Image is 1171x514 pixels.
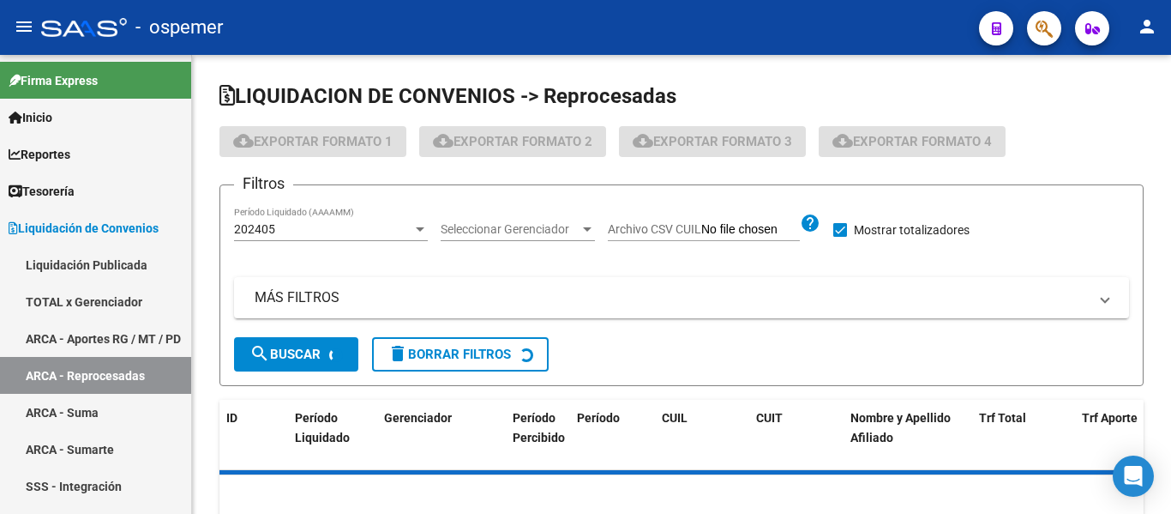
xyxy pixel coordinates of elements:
[9,182,75,201] span: Tesorería
[219,84,676,108] span: LIQUIDACION DE CONVENIOS -> Reprocesadas
[249,343,270,364] mat-icon: search
[633,134,792,149] span: Exportar Formato 3
[577,411,620,425] span: Período
[756,411,783,425] span: CUIT
[800,213,820,233] mat-icon: help
[819,126,1006,157] button: Exportar Formato 4
[249,347,321,362] span: Buscar
[234,277,1129,318] mat-expansion-panel-header: MÁS FILTROS
[655,400,749,475] datatable-header-cell: CUIL
[506,400,570,475] datatable-header-cell: Período Percibido
[9,145,70,164] span: Reportes
[844,400,972,475] datatable-header-cell: Nombre y Apellido Afiliado
[234,172,293,196] h3: Filtros
[608,222,701,236] span: Archivo CSV CUIL
[387,343,408,364] mat-icon: delete
[384,411,452,425] span: Gerenciador
[749,400,844,475] datatable-header-cell: CUIT
[219,126,406,157] button: Exportar Formato 1
[135,9,223,46] span: - ospemer
[570,400,630,475] datatable-header-cell: Período
[255,288,1088,307] mat-panel-title: MÁS FILTROS
[9,108,52,127] span: Inicio
[1082,411,1138,425] span: Trf Aporte
[377,400,506,475] datatable-header-cell: Gerenciador
[854,220,970,240] span: Mostrar totalizadores
[419,126,606,157] button: Exportar Formato 2
[219,400,288,475] datatable-header-cell: ID
[372,337,549,372] button: Borrar Filtros
[979,411,1026,425] span: Trf Total
[701,222,800,238] input: Archivo CSV CUIL
[234,222,275,236] span: 202405
[234,337,358,372] button: Buscar
[9,219,159,238] span: Liquidación de Convenios
[832,130,853,151] mat-icon: cloud_download
[513,411,565,444] span: Período Percibido
[433,130,453,151] mat-icon: cloud_download
[14,16,34,37] mat-icon: menu
[9,71,98,90] span: Firma Express
[633,130,653,151] mat-icon: cloud_download
[295,411,350,444] span: Período Liquidado
[233,130,254,151] mat-icon: cloud_download
[662,411,688,425] span: CUIL
[387,347,511,362] span: Borrar Filtros
[288,400,352,475] datatable-header-cell: Período Liquidado
[441,222,579,237] span: Seleccionar Gerenciador
[850,411,951,444] span: Nombre y Apellido Afiliado
[1137,16,1157,37] mat-icon: person
[972,400,1075,475] datatable-header-cell: Trf Total
[1113,456,1154,497] div: Open Intercom Messenger
[832,134,992,149] span: Exportar Formato 4
[226,411,237,425] span: ID
[233,134,393,149] span: Exportar Formato 1
[433,134,592,149] span: Exportar Formato 2
[619,126,806,157] button: Exportar Formato 3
